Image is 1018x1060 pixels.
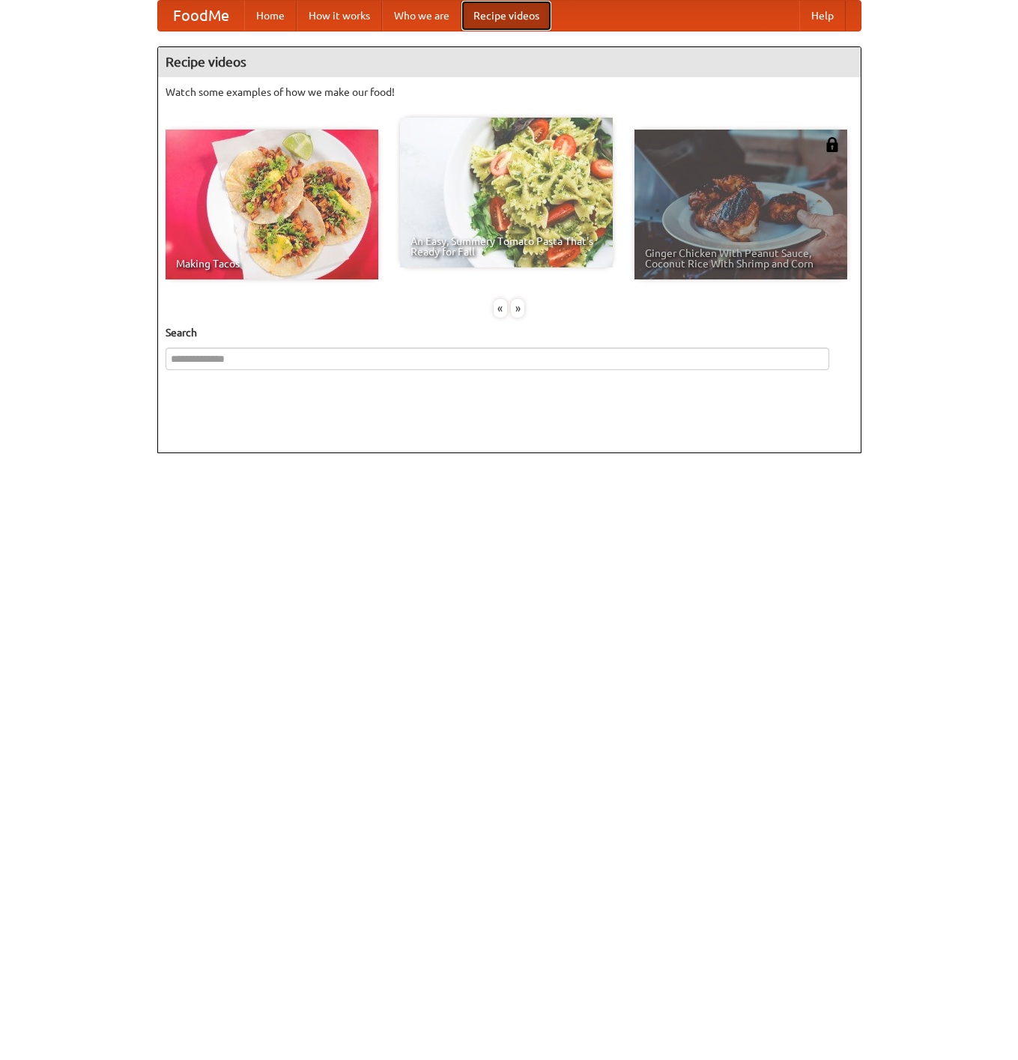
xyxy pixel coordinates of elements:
h4: Recipe videos [158,47,861,77]
span: An Easy, Summery Tomato Pasta That's Ready for Fall [410,236,602,257]
a: FoodMe [158,1,244,31]
a: Making Tacos [166,130,378,279]
img: 483408.png [825,137,840,152]
a: Recipe videos [461,1,551,31]
h5: Search [166,325,853,340]
a: Who we are [382,1,461,31]
a: Help [799,1,846,31]
a: An Easy, Summery Tomato Pasta That's Ready for Fall [400,118,613,267]
div: » [511,299,524,318]
a: Home [244,1,297,31]
p: Watch some examples of how we make our food! [166,85,853,100]
div: « [494,299,507,318]
span: Making Tacos [176,258,368,269]
a: How it works [297,1,382,31]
